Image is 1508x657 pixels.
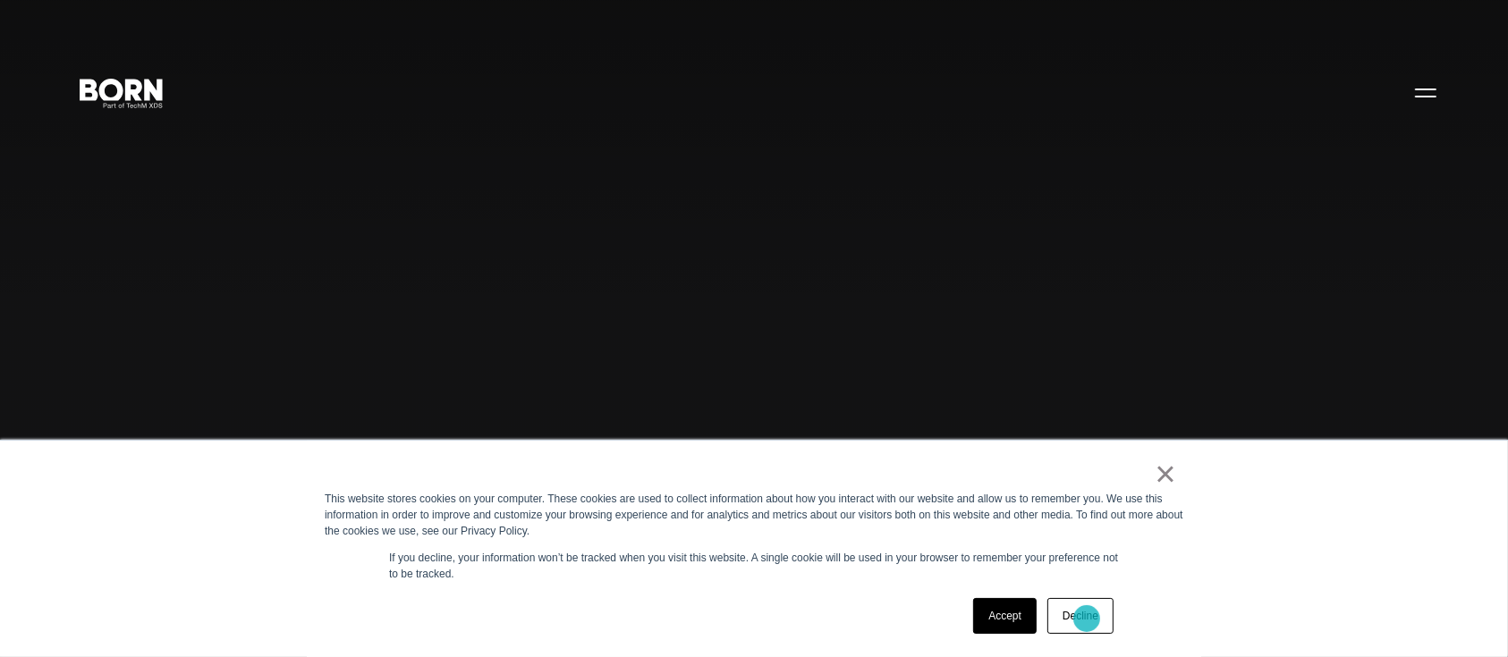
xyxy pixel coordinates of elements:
a: Accept [973,598,1037,634]
a: × [1155,466,1176,482]
p: If you decline, your information won’t be tracked when you visit this website. A single cookie wi... [389,550,1119,582]
button: Open [1404,73,1447,111]
a: Decline [1047,598,1114,634]
div: This website stores cookies on your computer. These cookies are used to collect information about... [325,491,1183,539]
